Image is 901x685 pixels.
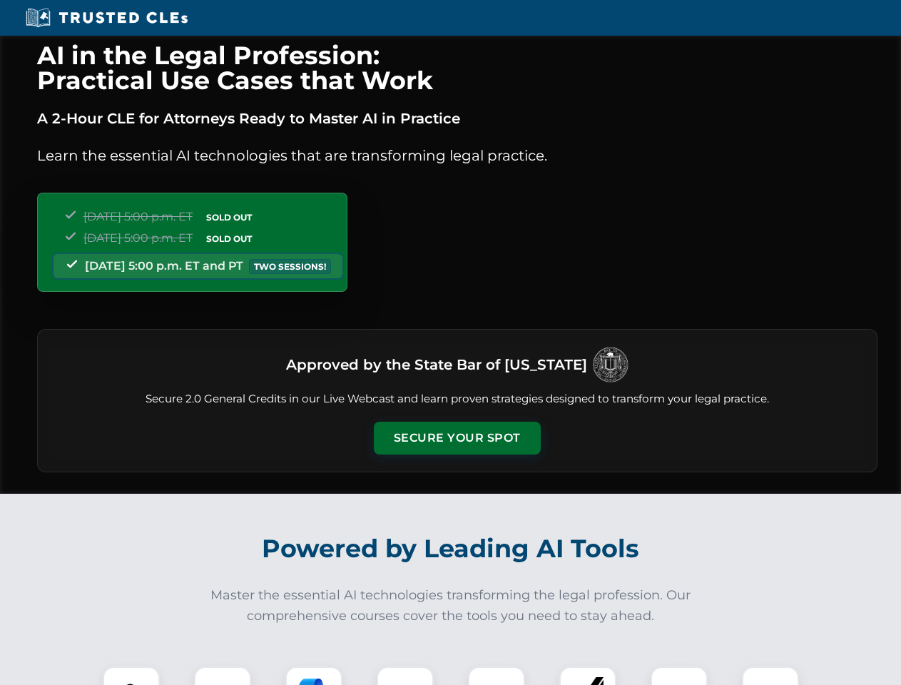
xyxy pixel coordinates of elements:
span: [DATE] 5:00 p.m. ET [83,231,193,245]
span: SOLD OUT [201,231,257,246]
span: SOLD OUT [201,210,257,225]
p: Master the essential AI technologies transforming the legal profession. Our comprehensive courses... [201,585,701,626]
p: Secure 2.0 General Credits in our Live Webcast and learn proven strategies designed to transform ... [55,391,860,407]
h2: Powered by Leading AI Tools [56,524,846,574]
button: Secure Your Spot [374,422,541,455]
p: Learn the essential AI technologies that are transforming legal practice. [37,144,877,167]
img: Trusted CLEs [21,7,192,29]
span: [DATE] 5:00 p.m. ET [83,210,193,223]
h1: AI in the Legal Profession: Practical Use Cases that Work [37,43,877,93]
p: A 2-Hour CLE for Attorneys Ready to Master AI in Practice [37,107,877,130]
h3: Approved by the State Bar of [US_STATE] [286,352,587,377]
img: Logo [593,347,628,382]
